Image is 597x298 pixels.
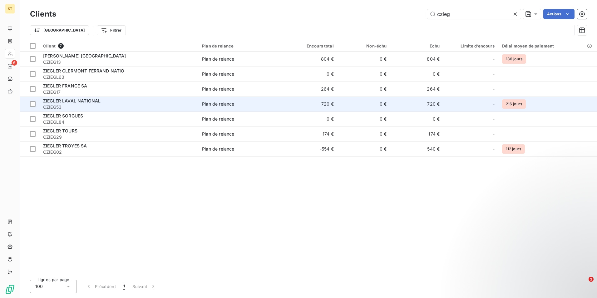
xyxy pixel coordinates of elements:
span: 7 [58,43,64,49]
td: 720 € [390,97,443,112]
div: Plan de relance [202,86,234,92]
span: [PERSON_NAME] [GEOGRAPHIC_DATA] [43,53,126,58]
span: 216 jours [502,99,526,109]
span: CZIEG13 [43,59,195,65]
span: - [493,131,495,137]
span: ZIEGLER SORGUES [43,113,83,118]
span: CZIEG02 [43,149,195,155]
img: Logo LeanPay [5,284,15,294]
span: CZIEGL63 [43,74,195,80]
td: 804 € [390,52,443,67]
div: Plan de relance [202,101,234,107]
td: 0 € [390,112,443,127]
td: 0 € [338,52,391,67]
td: 0 € [284,112,338,127]
span: Client [43,43,56,48]
div: Plan de relance [202,146,234,152]
span: CZIEG17 [43,89,195,95]
div: Plan de relance [202,56,234,62]
input: Rechercher [427,9,521,19]
span: CZIEG53 [43,104,195,110]
button: Suivant [129,280,160,293]
div: Non-échu [341,43,387,48]
span: 6 [12,60,17,66]
td: 804 € [284,52,338,67]
span: 1 [123,283,125,290]
button: Actions [543,9,575,19]
td: 0 € [284,67,338,82]
span: 136 jours [502,54,526,64]
button: Précédent [82,280,120,293]
span: ZIEGLER FRANCE SA [43,83,87,88]
div: ST [5,4,15,14]
h3: Clients [30,8,56,20]
span: - [493,116,495,122]
div: Limite d’encours [447,43,495,48]
span: CZIEGL84 [43,119,195,125]
span: - [493,56,495,62]
button: 1 [120,280,129,293]
td: 720 € [284,97,338,112]
span: ZIEGLER TROYES SA [43,143,87,148]
span: - [493,86,495,92]
iframe: Intercom live chat [576,277,591,292]
div: Échu [394,43,440,48]
td: 0 € [338,67,391,82]
td: 0 € [338,127,391,142]
div: Encours total [288,43,334,48]
button: Filtrer [97,25,126,35]
td: 0 € [338,112,391,127]
span: - [493,146,495,152]
button: [GEOGRAPHIC_DATA] [30,25,89,35]
div: Plan de relance [202,116,234,122]
td: 0 € [338,142,391,156]
span: 100 [35,283,43,290]
span: CZIEG29 [43,134,195,140]
td: 174 € [390,127,443,142]
td: 540 € [390,142,443,156]
div: Plan de relance [202,131,234,137]
span: 2 [589,277,594,282]
td: -554 € [284,142,338,156]
span: ZIEGLER TOURS [43,128,77,133]
span: 112 jours [502,144,525,154]
span: - [493,71,495,77]
td: 174 € [284,127,338,142]
td: 264 € [284,82,338,97]
iframe: Intercom notifications message [472,237,597,281]
div: Plan de relance [202,71,234,77]
td: 0 € [338,97,391,112]
td: 0 € [390,67,443,82]
td: 264 € [390,82,443,97]
td: 0 € [338,82,391,97]
div: Plan de relance [202,43,281,48]
span: ZIEGLER LAVAL NATIONAL [43,98,101,103]
div: Délai moyen de paiement [502,43,593,48]
span: ZIEGLER CLERMONT FERRAND NATIO [43,68,125,73]
span: - [493,101,495,107]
